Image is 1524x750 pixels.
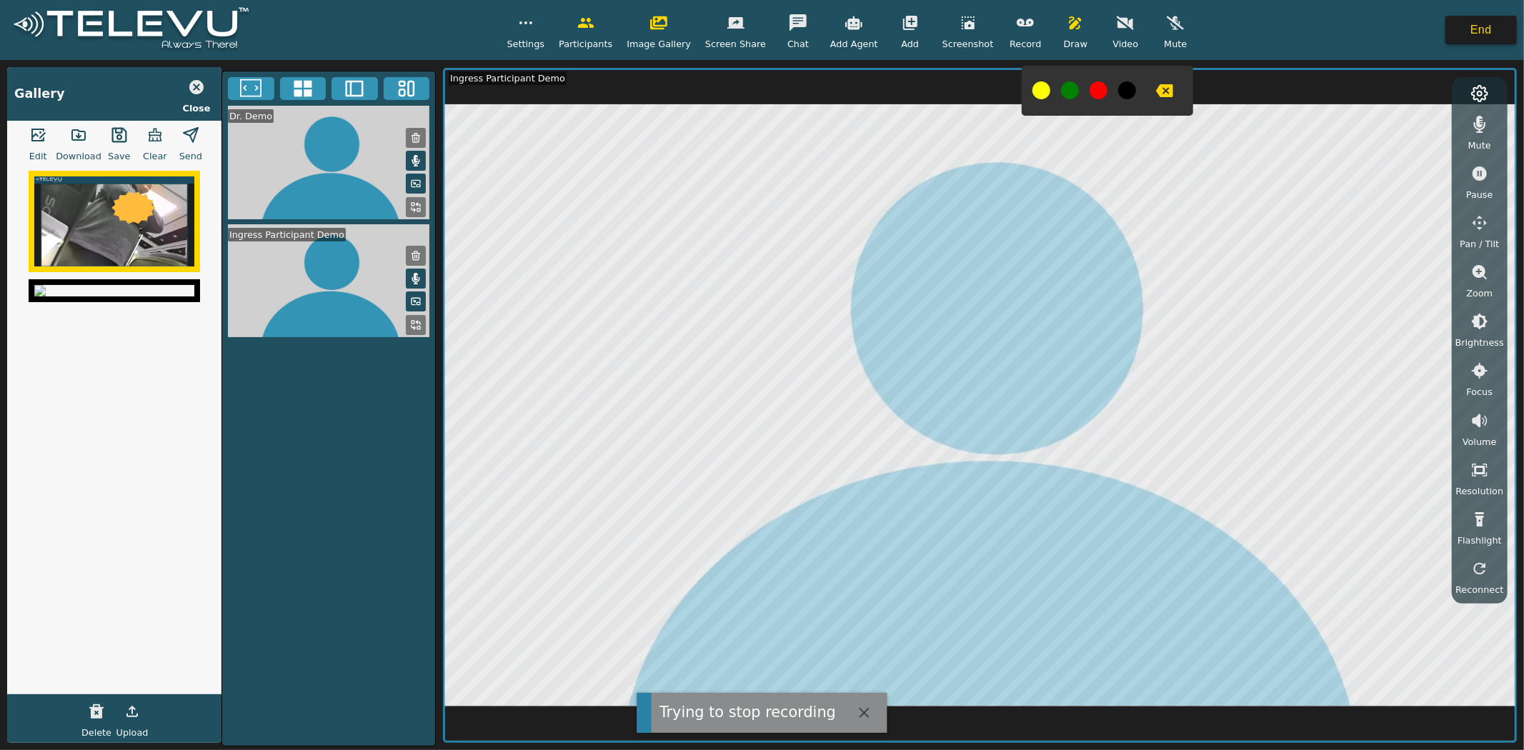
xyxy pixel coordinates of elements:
span: Resolution [1455,484,1503,498]
span: Draw [1064,37,1087,51]
span: Mute [1164,37,1187,51]
button: Picture in Picture [406,174,426,194]
span: Brightness [1455,336,1504,349]
div: Ingress Participant Demo [228,228,346,241]
span: Video [1112,37,1138,51]
span: Save [108,149,130,163]
button: End [1445,16,1517,44]
span: Participants [559,37,612,51]
button: Upload [114,697,150,726]
span: Add Agent [830,37,878,51]
img: 744ee21f-ed8f-4f74-a368-8afdcfba065e [34,285,194,296]
span: Reconnect [1455,583,1503,596]
span: Volume [1463,435,1497,449]
span: Screen Share [705,37,766,51]
span: Image Gallery [627,37,691,51]
span: Add [901,37,919,51]
span: Send [179,149,202,163]
span: Focus [1467,385,1493,399]
span: Clear [143,149,166,163]
button: Picture in Picture [406,291,426,311]
span: Delete [81,726,111,739]
button: Replace Feed [406,197,426,217]
button: Mute [406,151,426,171]
div: Gallery [14,84,64,103]
div: Ingress Participant Demo [449,71,567,85]
span: Upload [116,726,149,739]
span: Zoom [1466,286,1493,300]
button: Three Window Medium [384,77,430,100]
button: Replace Feed [406,315,426,335]
span: Settings [507,37,545,51]
span: Close [183,101,211,115]
span: Mute [1468,139,1491,152]
span: Chat [787,37,809,51]
button: Fullscreen [228,77,274,100]
span: Pause [1466,188,1493,201]
span: Download [56,149,101,163]
img: 0JhOXRwAAAABJRU5ErkJggg== [34,176,194,266]
span: Record [1010,37,1041,51]
div: Trying to stop recording [659,701,836,724]
span: Flashlight [1458,534,1502,547]
span: Edit [29,149,47,163]
button: Remove Feed [406,246,426,266]
button: 4x4 [280,77,327,100]
button: Mute [406,269,426,289]
img: logoWhite.png [7,4,255,57]
span: Pan / Tilt [1460,237,1499,251]
button: Remove Feed [406,128,426,148]
div: Dr. Demo [228,109,274,123]
span: Screenshot [942,37,994,51]
button: Two Window Medium [332,77,378,100]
